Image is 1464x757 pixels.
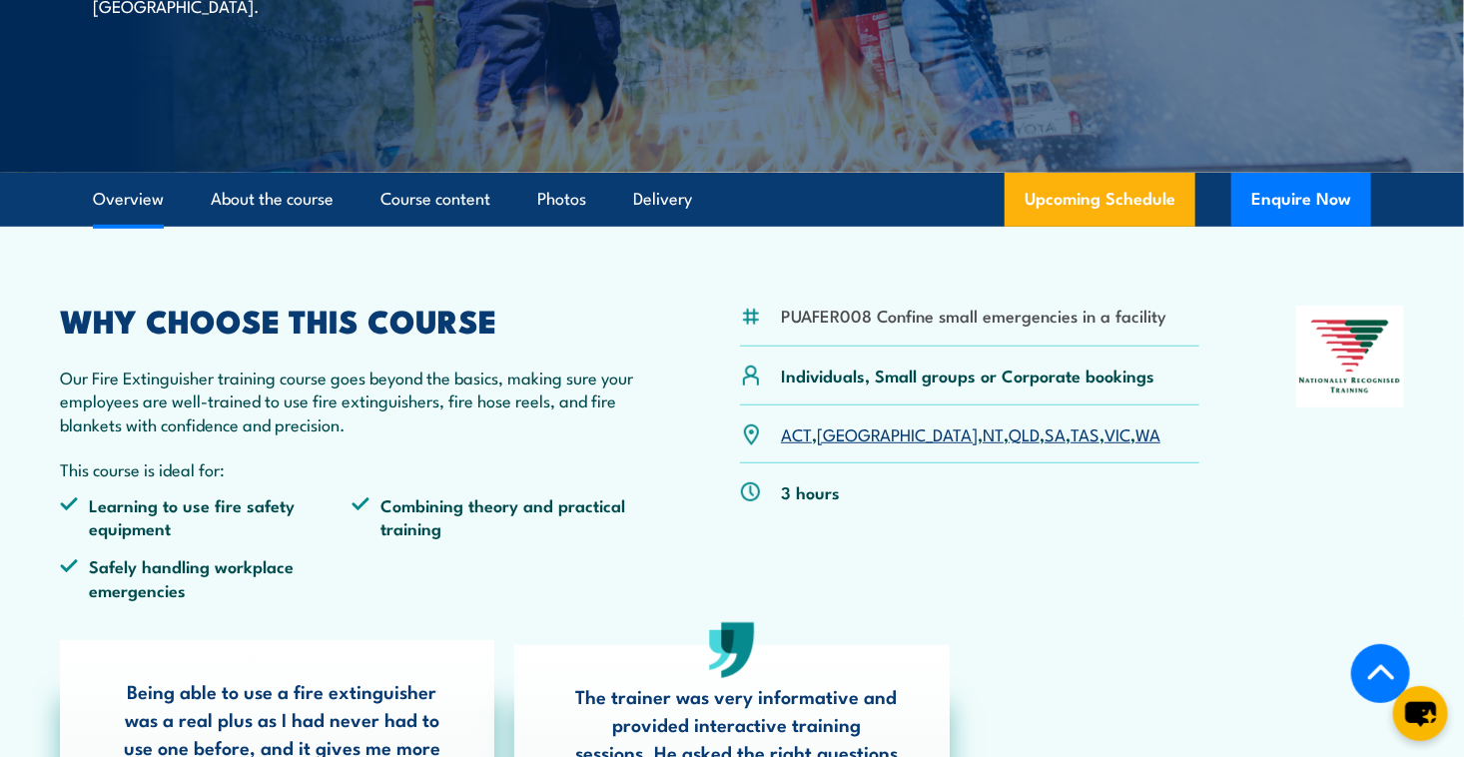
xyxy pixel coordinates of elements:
li: PUAFER008 Confine small emergencies in a facility [781,304,1166,327]
p: Our Fire Extinguisher training course goes beyond the basics, making sure your employees are well... [60,366,643,435]
a: Photos [537,173,586,226]
button: chat-button [1393,686,1448,741]
li: Combining theory and practical training [352,493,643,540]
li: Safely handling workplace emergencies [60,554,352,601]
a: Delivery [633,173,692,226]
a: QLD [1009,421,1040,445]
a: ACT [781,421,812,445]
a: WA [1135,421,1160,445]
a: [GEOGRAPHIC_DATA] [817,421,978,445]
p: , , , , , , , [781,422,1160,445]
a: Upcoming Schedule [1005,173,1195,227]
p: This course is ideal for: [60,457,643,480]
p: Individuals, Small groups or Corporate bookings [781,364,1154,386]
a: Overview [93,173,164,226]
button: Enquire Now [1231,173,1371,227]
a: SA [1045,421,1066,445]
img: Nationally Recognised Training logo. [1296,306,1404,407]
a: Course content [380,173,490,226]
a: About the course [211,173,334,226]
p: 3 hours [781,480,840,503]
li: Learning to use fire safety equipment [60,493,352,540]
a: NT [983,421,1004,445]
a: VIC [1104,421,1130,445]
h2: WHY CHOOSE THIS COURSE [60,306,643,334]
a: TAS [1071,421,1099,445]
